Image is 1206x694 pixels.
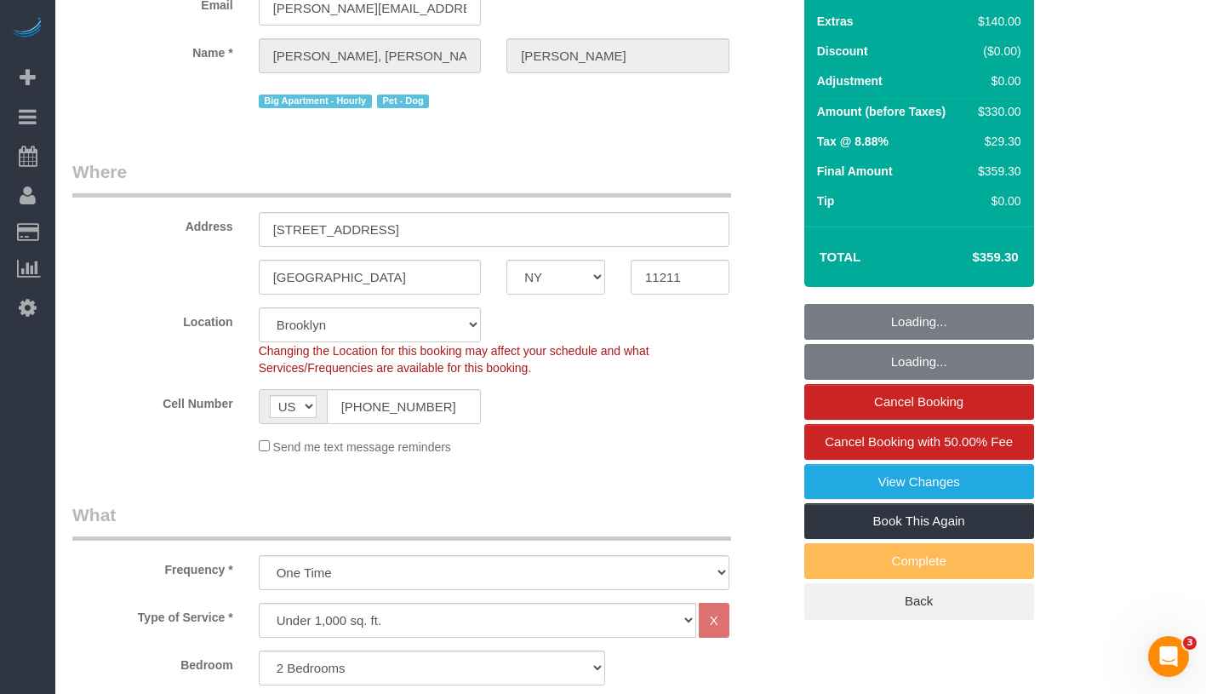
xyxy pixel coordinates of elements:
span: Big Apartment - Hourly [259,95,372,108]
legend: Where [72,159,731,198]
input: Zip Code [631,260,729,295]
label: Extras [817,13,854,30]
label: Tip [817,192,835,209]
label: Cell Number [60,389,246,412]
strong: Total [820,249,861,264]
span: Send me text message reminders [273,440,451,454]
div: $359.30 [971,163,1020,180]
a: View Changes [804,464,1034,500]
a: Back [804,583,1034,619]
label: Adjustment [817,72,883,89]
iframe: Intercom live chat [1148,636,1189,677]
label: Type of Service * [60,603,246,626]
input: First Name [259,38,482,73]
label: Tax @ 8.88% [817,133,889,150]
label: Final Amount [817,163,893,180]
div: $140.00 [971,13,1020,30]
div: $0.00 [971,192,1020,209]
div: ($0.00) [971,43,1020,60]
label: Discount [817,43,868,60]
label: Bedroom [60,651,246,674]
a: Cancel Booking [804,384,1034,420]
input: Last Name [506,38,729,73]
label: Name * [60,38,246,61]
div: $29.30 [971,133,1020,150]
div: $330.00 [971,103,1020,120]
input: Cell Number [327,389,482,424]
span: Cancel Booking with 50.00% Fee [825,434,1013,449]
h4: $359.30 [921,250,1018,265]
label: Location [60,307,246,330]
div: $0.00 [971,72,1020,89]
label: Amount (before Taxes) [817,103,946,120]
span: Changing the Location for this booking may affect your schedule and what Services/Frequencies are... [259,344,649,375]
label: Frequency * [60,555,246,578]
legend: What [72,502,731,541]
span: Pet - Dog [377,95,429,108]
a: Cancel Booking with 50.00% Fee [804,424,1034,460]
span: 3 [1183,636,1197,650]
img: Automaid Logo [10,17,44,41]
a: Book This Again [804,503,1034,539]
input: City [259,260,482,295]
label: Address [60,212,246,235]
